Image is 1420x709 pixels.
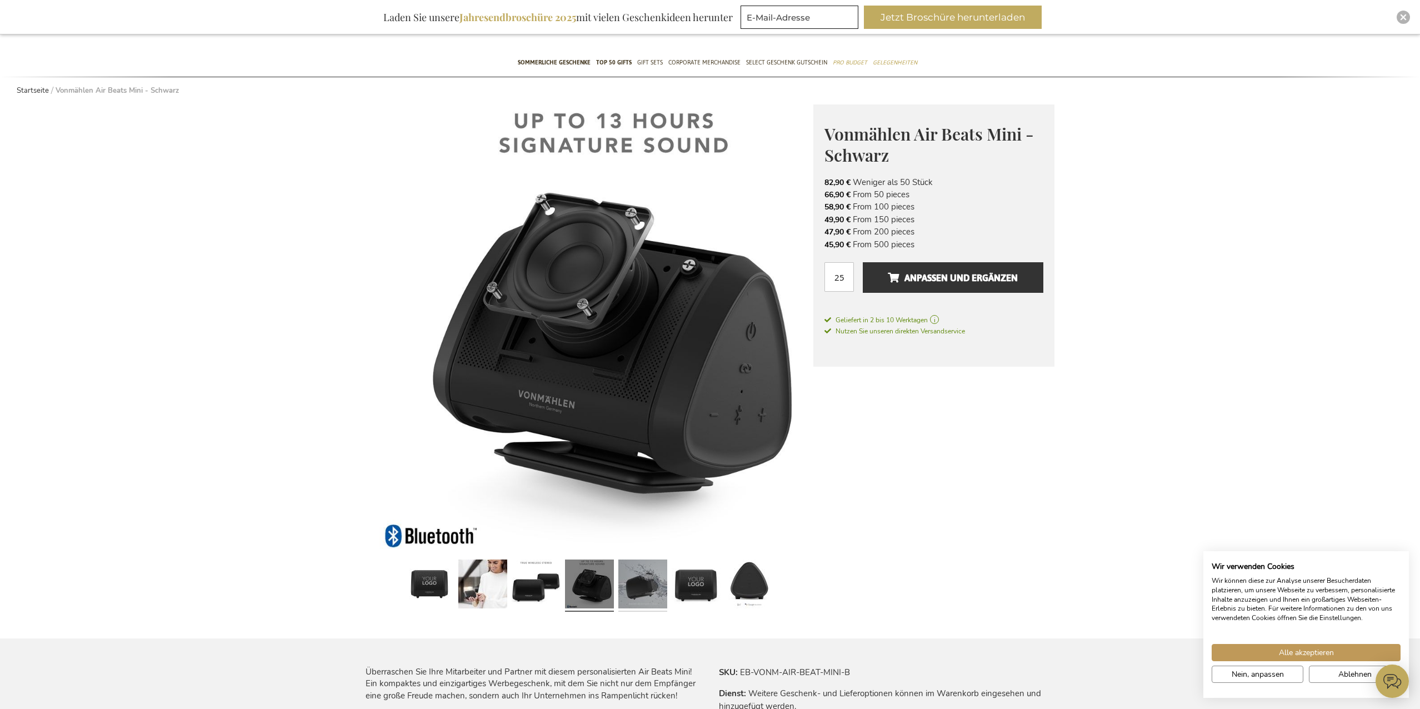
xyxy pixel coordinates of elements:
[458,555,507,616] a: Vonmahlen Air Beats Mini
[1279,647,1334,658] span: Alle akzeptieren
[17,86,49,96] a: Startseite
[833,57,867,68] span: Pro Budget
[888,269,1018,287] span: Anpassen und ergänzen
[56,86,179,96] strong: Vonmählen Air Beats Mini - Schwarz
[565,555,614,616] a: Vonmahlen Air Beats Mini
[637,57,663,68] span: Gift Sets
[741,6,862,32] form: marketing offers and promotions
[824,315,1043,325] a: Geliefert in 2 bis 10 Werktagen
[824,201,1043,213] li: From 100 pieces
[405,555,454,616] a: Vonmahlen Air Beats Mini
[1397,11,1410,24] div: Close
[1212,576,1401,623] p: Wir können diese zur Analyse unserer Besucherdaten platzieren, um unsere Webseite zu verbessern, ...
[824,123,1034,167] span: Vonmählen Air Beats Mini - Schwarz
[1309,666,1401,683] button: Alle verweigern cookies
[824,202,851,212] span: 58,90 €
[1400,14,1407,21] img: Close
[824,177,851,188] span: 82,90 €
[873,57,917,68] span: Gelegenheiten
[512,555,561,616] a: Vonmahlen Air Beats Mini
[824,227,851,237] span: 47,90 €
[824,213,1043,226] li: From 150 pieces
[378,6,738,29] div: Laden Sie unsere mit vielen Geschenkideen herunter
[1376,665,1409,698] iframe: belco-activator-frame
[672,555,721,616] a: Vonmahlen mini beats
[1232,668,1284,680] span: Nein, anpassen
[366,104,813,552] img: Vonmahlen Air Beats Mini
[1212,562,1401,572] h2: Wir verwenden Cookies
[1212,644,1401,661] button: Akzeptieren Sie alle cookies
[824,239,851,250] span: 45,90 €
[824,238,1043,251] li: From 500 pieces
[824,327,965,336] span: Nutzen Sie unseren direkten Versandservice
[824,214,851,225] span: 49,90 €
[824,176,1043,188] li: Weniger als 50 Stück
[824,325,965,336] a: Nutzen Sie unseren direkten Versandservice
[518,57,591,68] span: Sommerliche geschenke
[725,555,774,616] a: Vonmahlen Air Beats Mini
[824,262,854,292] input: Menge
[741,6,858,29] input: E-Mail-Adresse
[1212,666,1303,683] button: cookie Einstellungen anpassen
[1338,668,1372,680] span: Ablehnen
[618,555,667,616] a: Vonmahlen Air Beats Mini
[668,57,741,68] span: Corporate Merchandise
[459,11,576,24] b: Jahresendbroschüre 2025
[824,226,1043,238] li: From 200 pieces
[596,57,632,68] span: TOP 50 Gifts
[824,188,1043,201] li: From 50 pieces
[824,189,851,200] span: 66,90 €
[863,262,1043,293] button: Anpassen und ergänzen
[864,6,1042,29] button: Jetzt Broschüre herunterladen
[746,57,827,68] span: Select Geschenk Gutschein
